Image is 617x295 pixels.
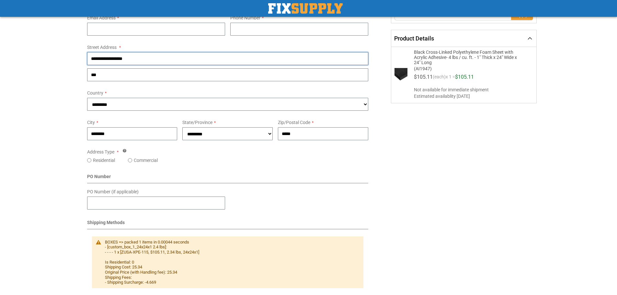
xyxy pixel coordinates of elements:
span: Street Address [87,45,117,50]
a: store logo [268,3,343,14]
span: Estimated availablity [DATE] [414,93,531,99]
label: Commercial [134,157,158,164]
span: x 1 = [446,74,455,82]
span: State/Province [182,120,212,125]
span: Country [87,90,103,96]
span: (AI1947) [414,65,523,71]
span: Not available for immediate shipment [414,86,531,93]
span: Address Type [87,149,114,154]
span: Email Address [87,15,116,20]
span: Phone Number [230,15,260,20]
div: BOXES => packed 1 items in 0.00044 seconds - [custom_box_1_24x24x1 2.4 lbs]: - - - - 1 x [ZUSA-XP... [105,240,357,285]
img: Fix Industrial Supply [268,3,343,14]
div: Shipping Methods [87,219,369,229]
label: Residential [93,157,115,164]
span: Product Details [394,35,434,42]
span: PO Number (if applicable) [87,189,139,194]
img: Black Cross-Linked Polyethylene Foam Sheet with Acrylic Adhesive- 4 lbs / cu. ft. - 1" Thick x 24... [394,68,407,81]
span: $105.11 [414,74,433,80]
span: Black Cross-Linked Polyethylene Foam Sheet with Acrylic Adhesive- 4 lbs / cu. ft. - 1" Thick x 24... [414,50,523,65]
span: City [87,120,95,125]
span: $105.11 [455,74,474,80]
div: PO Number [87,173,369,183]
span: (each) [433,74,446,82]
span: Zip/Postal Code [278,120,310,125]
